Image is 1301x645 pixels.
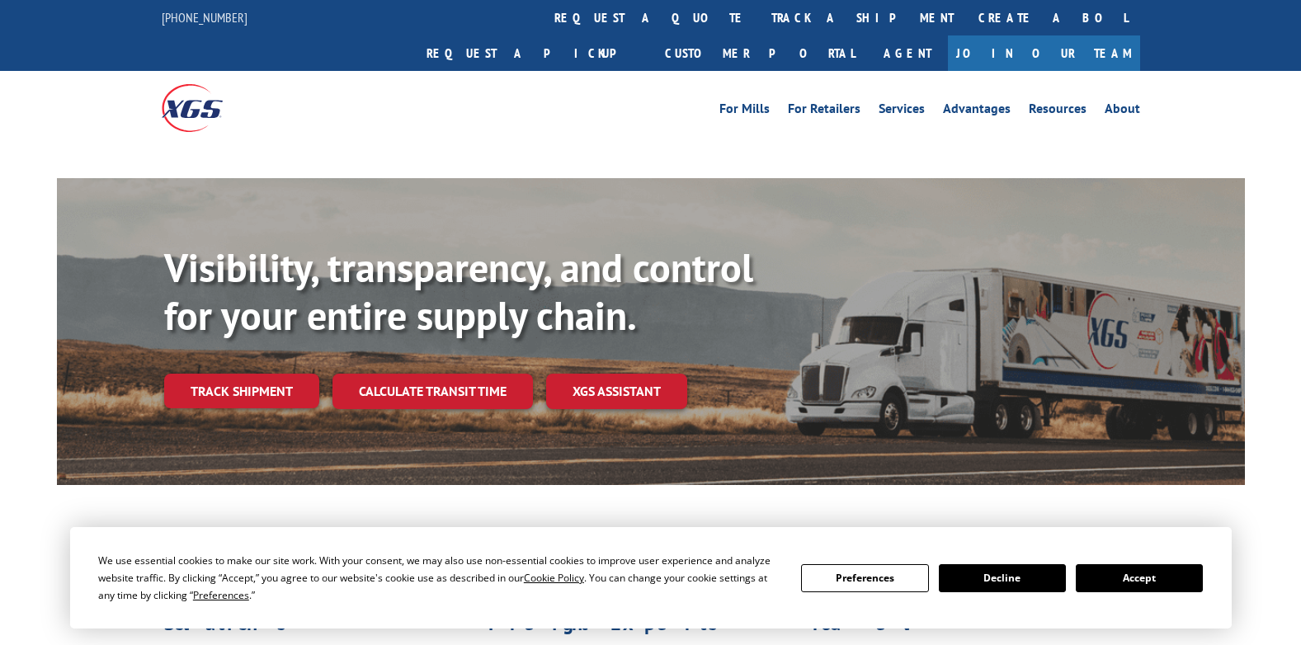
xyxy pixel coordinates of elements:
[801,564,928,592] button: Preferences
[98,552,781,604] div: We use essential cookies to make our site work. With your consent, we may also use non-essential ...
[1105,102,1140,120] a: About
[879,102,925,120] a: Services
[939,564,1066,592] button: Decline
[193,588,249,602] span: Preferences
[1029,102,1087,120] a: Resources
[948,35,1140,71] a: Join Our Team
[653,35,867,71] a: Customer Portal
[1076,564,1203,592] button: Accept
[788,102,860,120] a: For Retailers
[546,374,687,409] a: XGS ASSISTANT
[943,102,1011,120] a: Advantages
[162,9,247,26] a: [PHONE_NUMBER]
[164,374,319,408] a: Track shipment
[414,35,653,71] a: Request a pickup
[164,242,753,341] b: Visibility, transparency, and control for your entire supply chain.
[70,527,1232,629] div: Cookie Consent Prompt
[719,102,770,120] a: For Mills
[524,571,584,585] span: Cookie Policy
[332,374,533,409] a: Calculate transit time
[867,35,948,71] a: Agent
